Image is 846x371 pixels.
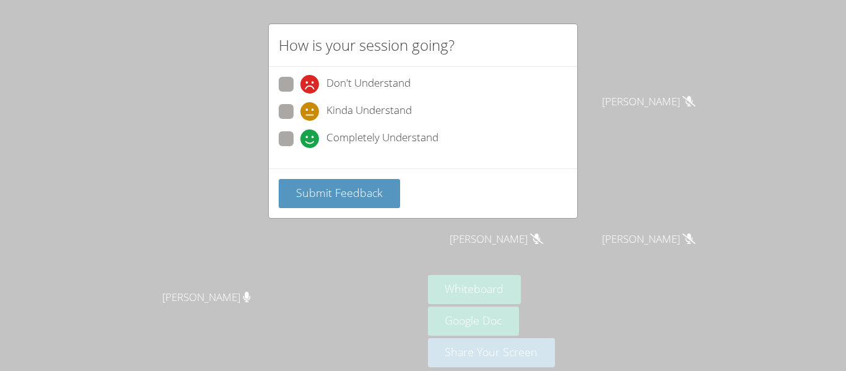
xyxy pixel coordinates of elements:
span: Kinda Understand [326,102,412,121]
span: Don't Understand [326,75,411,94]
button: Submit Feedback [279,179,400,208]
span: Submit Feedback [296,185,383,200]
span: Completely Understand [326,129,438,148]
h2: How is your session going? [279,34,455,56]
